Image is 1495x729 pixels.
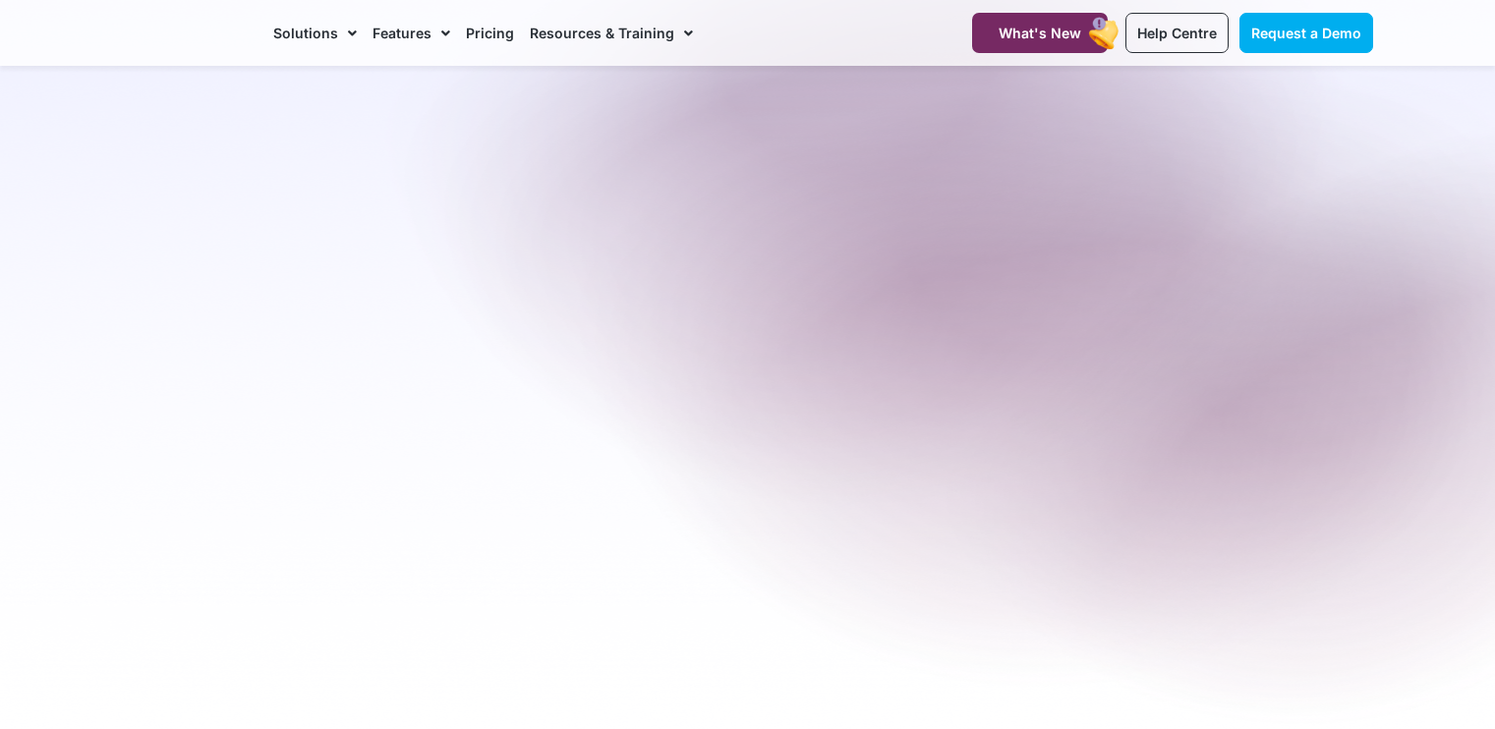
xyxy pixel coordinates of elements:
a: Help Centre [1125,13,1229,53]
a: What's New [972,13,1108,53]
span: Help Centre [1137,25,1217,41]
a: Request a Demo [1239,13,1373,53]
span: What's New [999,25,1081,41]
span: Request a Demo [1251,25,1361,41]
img: CareMaster Logo [121,19,254,48]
